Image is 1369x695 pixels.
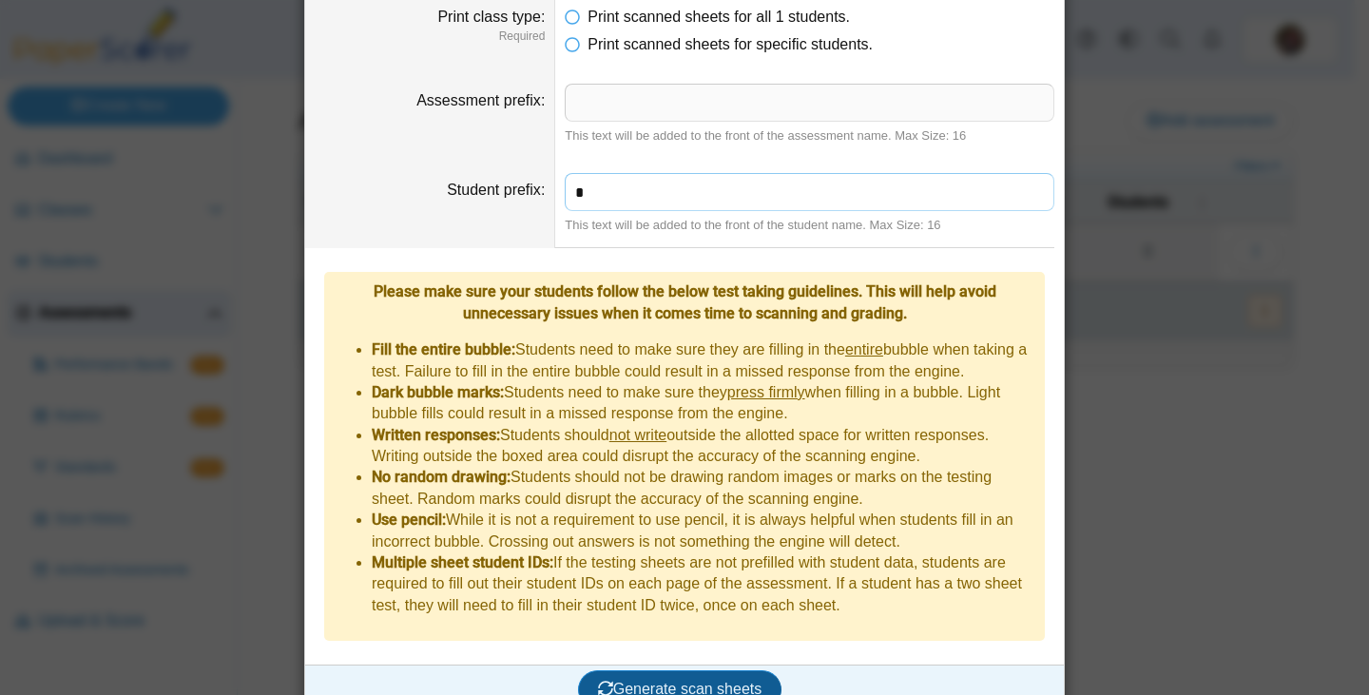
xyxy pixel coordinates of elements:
b: Dark bubble marks: [372,383,504,401]
label: Print class type [437,9,545,25]
div: This text will be added to the front of the student name. Max Size: 16 [565,217,1054,234]
b: No random drawing: [372,468,511,486]
label: Student prefix [447,182,545,198]
li: Students need to make sure they when filling in a bubble. Light bubble fills could result in a mi... [372,382,1035,425]
b: Multiple sheet student IDs: [372,553,553,571]
div: This text will be added to the front of the assessment name. Max Size: 16 [565,127,1054,145]
b: Written responses: [372,426,500,444]
li: Students need to make sure they are filling in the bubble when taking a test. Failure to fill in ... [372,339,1035,382]
u: not write [609,427,666,443]
li: While it is not a requirement to use pencil, it is always helpful when students fill in an incorr... [372,510,1035,552]
u: press firmly [727,384,805,400]
span: Print scanned sheets for specific students. [588,36,873,52]
li: If the testing sheets are not prefilled with student data, students are required to fill out thei... [372,552,1035,616]
li: Students should not be drawing random images or marks on the testing sheet. Random marks could di... [372,467,1035,510]
u: entire [845,341,883,357]
b: Please make sure your students follow the below test taking guidelines. This will help avoid unne... [374,282,996,321]
label: Assessment prefix [416,92,545,108]
b: Fill the entire bubble: [372,340,515,358]
li: Students should outside the allotted space for written responses. Writing outside the boxed area ... [372,425,1035,468]
dfn: Required [315,29,545,45]
b: Use pencil: [372,511,446,529]
span: Print scanned sheets for all 1 students. [588,9,850,25]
